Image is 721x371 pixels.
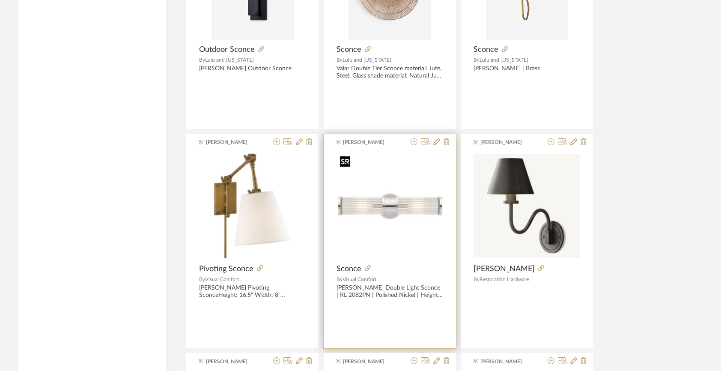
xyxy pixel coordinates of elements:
span: Outdoor Sconce [199,45,255,54]
div: [PERSON_NAME] Pivoting SconceHeight: 16.5" Width: 8" Extension: 10.5" - 22" Backplate: 4" x 5.5" ... [199,284,306,299]
div: [PERSON_NAME] | Brass [474,65,580,80]
span: Visual Comfort [343,277,376,282]
span: [PERSON_NAME] [480,138,534,146]
div: Valar Double Tier Sconce material: Jute, Steel, Glass shade material: Natural Jute mounting plate... [337,65,443,80]
div: 0 [474,153,580,260]
span: By [337,277,343,282]
span: [PERSON_NAME] [480,358,534,365]
span: Lulu and [US_STATE] [343,57,391,63]
span: [PERSON_NAME] [343,138,397,146]
span: [PERSON_NAME] [474,264,535,274]
span: Sconce [337,45,361,54]
span: By [199,277,205,282]
span: Visual Comfort [205,277,239,282]
span: [PERSON_NAME] [206,138,260,146]
img: Sconce [337,153,443,259]
img: Clarence Sconce [474,154,580,258]
div: 0 [337,153,443,260]
span: By [474,57,480,63]
span: Sconce [474,45,498,54]
span: Restoration Hardware [480,277,529,282]
span: Lulu and [US_STATE] [480,57,528,63]
span: By [199,57,205,63]
span: Pivoting Sconce [199,264,253,274]
img: Pivoting Sconce [199,153,306,259]
span: [PERSON_NAME] [343,358,397,365]
div: [PERSON_NAME] Double Light Sconce | RL 2082PN | Polished Nickel | Height: 17.5" Width: 4.5" Exten... [337,284,443,299]
span: By [474,277,480,282]
div: [PERSON_NAME] Outdoor Sconce [199,65,306,80]
span: By [337,57,343,63]
span: Lulu and [US_STATE] [205,57,254,63]
span: [PERSON_NAME] [206,358,260,365]
span: Sconce [337,264,361,274]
